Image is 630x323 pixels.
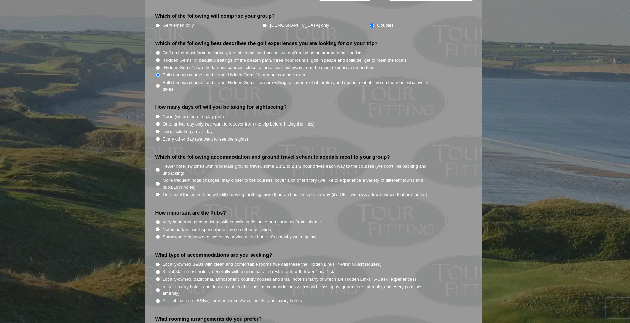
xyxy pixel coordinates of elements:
label: 5-star Luxury hotels and deluxe castles (the finest accommodations with world-class spas, gourmet... [163,283,436,297]
label: Which of the following accommodation and ground travel schedule appeals most to your group? [155,153,390,160]
label: 3-to-4-star tourist hotels, generally with a good bar and restaurant, with fewer "local" staff [163,268,338,275]
label: A combination of B&Bs, country houses/small hotels, and luxury hotels [163,297,302,304]
label: More frequent hotel changes, stay closer to the courses, cover a lot of territory (we like to exp... [163,177,436,190]
label: Gentlemen only [163,22,194,29]
label: None (we are here to play golf) [163,113,224,120]
label: Not important, we'll spend more time on other activities [163,226,271,233]
label: "Hidden Gems" near the famous courses, close to the action, but away from the most expensive gree... [163,64,374,71]
label: Very important, pubs must be within walking distance or a short taxi/hotel shuttle [163,219,321,225]
label: What type of accommodations are you seeking? [155,252,272,259]
label: [DEMOGRAPHIC_DATA] only [270,22,329,29]
label: Both famous courses and some "Hidden Gems," we are willing to cover a lot of territory and spend ... [163,79,436,92]
label: Both famous courses and some "Hidden Gems" in a more compact area [163,72,305,78]
label: Golf on the most famous shrines, lots of crowds and action, we don't mind being around other tour... [163,49,363,56]
label: Which of the following best describes the golf experiences you are looking for on your trip? [155,40,378,47]
label: Every other day (we want to see the sights) [163,136,248,143]
label: Fewer hotel switches with moderate ground travel, some 1 1/2 to 2 1/2 hour drives each way to the... [163,163,436,176]
label: "Hidden Gems" in beautiful settings off the beaten path, three hour rounds, golf in peace and sol... [163,57,407,64]
label: Locally-owned B&Bs with clean and comfortable rooms (we call these the Hidden Links "4-Pint" Gues... [163,261,382,268]
label: How important are the Pubs? [155,209,226,216]
label: Somewhere in between, we enjoy having a pint but that's not why we're going [163,234,316,240]
label: Locally-owned, traditional, atmospheric country houses and small hotels (many of which are Hidden... [163,276,416,283]
label: One, arrival day only (we want to recover from the trip before hitting the links) [163,121,315,128]
label: What rooming arrangements do you prefer? [155,315,262,322]
label: Which of the following will comprise your group? [155,13,275,19]
label: How many days off will you be taking for sightseeing? [155,104,287,111]
label: One hotel the entire time with little driving, nothing more than an hour or so each way (it’s OK ... [163,191,427,198]
label: Two, including arrival day [163,128,213,135]
label: Couples [377,22,393,29]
